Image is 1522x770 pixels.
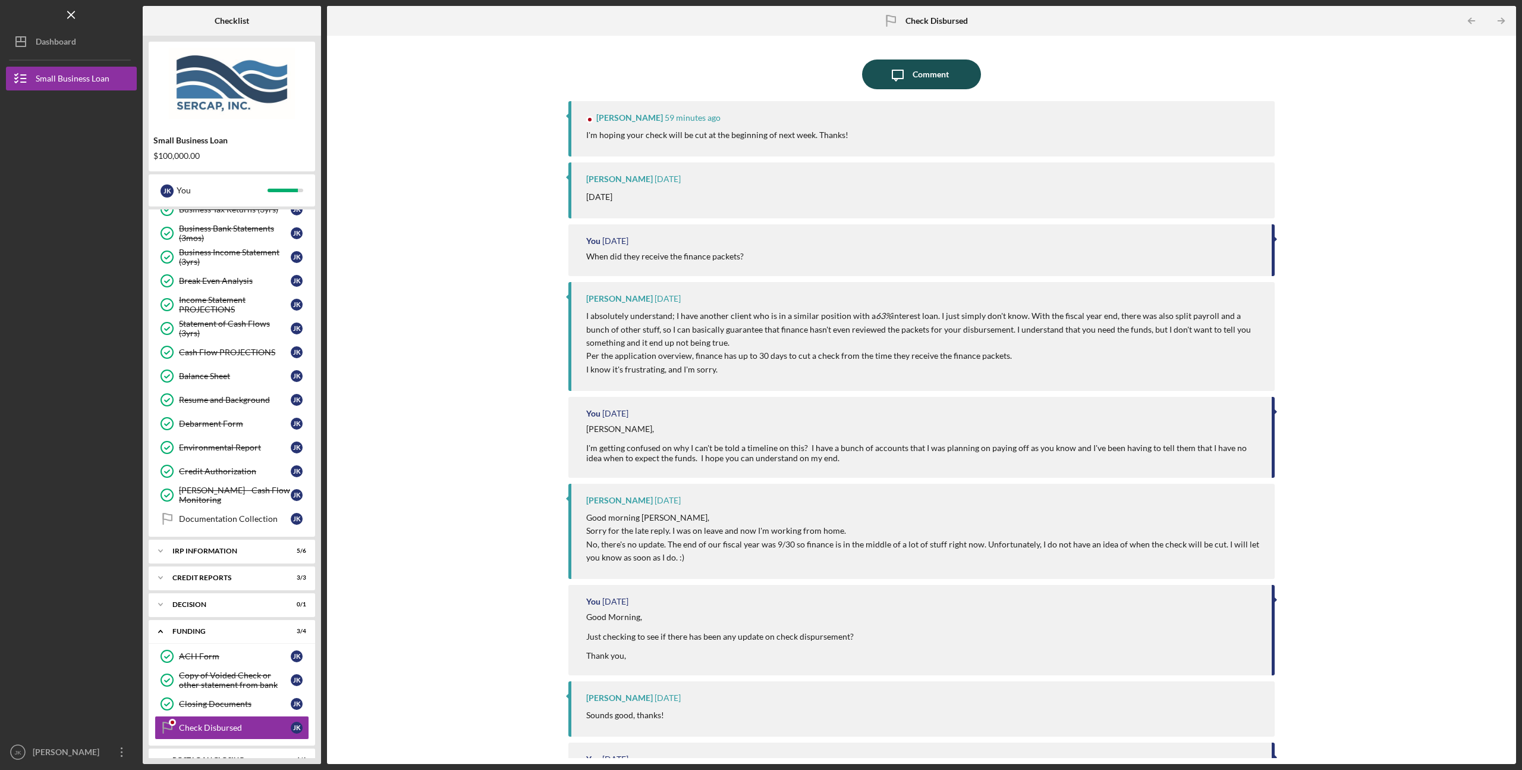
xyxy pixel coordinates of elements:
[586,252,744,261] div: When did they receive the finance packets?
[155,364,309,388] a: Balance SheetJK
[155,644,309,668] a: ACH FormJK
[36,67,109,93] div: Small Business Loan
[291,394,303,406] div: J K
[291,275,303,287] div: J K
[291,650,303,662] div: J K
[179,319,291,338] div: Statement of Cash Flows (3yrs)
[291,698,303,710] div: J K
[155,668,309,692] a: Copy of Voided Check or other statement from bankJK
[153,136,310,145] div: Small Business Loan
[291,418,303,430] div: J K
[155,198,309,221] a: Business Tax Returns (3yrs)JK
[586,190,612,204] p: [DATE]
[179,395,291,405] div: Resume and Background
[285,574,306,581] div: 3 / 3
[155,245,309,269] a: Business Income Statement (3yrs)JK
[179,514,291,524] div: Documentation Collection
[179,224,291,243] div: Business Bank Statements (3mos)
[179,699,291,709] div: Closing Documents
[172,601,276,608] div: Decision
[155,459,309,483] a: Credit AuthorizationJK
[285,601,306,608] div: 0 / 1
[179,205,291,214] div: Business Tax Returns (3yrs)
[172,547,276,555] div: IRP Information
[586,612,856,660] div: Good Morning, Just checking to see if there has been any update on check dispursement? Thank you,
[291,299,303,311] div: J K
[155,340,309,364] a: Cash Flow PROJECTIONSJK
[179,467,291,476] div: Credit Authorization
[862,60,981,89] button: Comment
[586,755,600,764] div: You
[14,749,21,756] text: JK
[291,323,303,334] div: J K
[602,236,628,246] time: 2025-10-08 13:44
[285,628,306,635] div: 3 / 4
[602,409,628,418] time: 2025-10-08 13:35
[291,251,303,263] div: J K
[161,184,174,198] div: J K
[586,349,1263,362] p: Per the application overview, finance has up to 30 days to cut a check from the time they receive...
[876,311,892,321] em: 63%
[291,227,303,239] div: J K
[6,30,137,54] button: Dashboard
[291,513,303,525] div: J K
[291,442,303,453] div: J K
[602,755,628,764] time: 2025-09-30 20:01
[586,363,1263,376] p: I know it's frustrating, and I'm sorry.
[155,293,309,317] a: Income Statement PROJECTIONSJK
[285,756,306,763] div: 1 / 6
[179,295,291,314] div: Income Statement PROJECTIONS
[30,740,107,767] div: [PERSON_NAME]
[179,486,291,505] div: [PERSON_NAME] - Cash Flow Monitoring
[215,16,249,26] b: Checklist
[6,67,137,90] button: Small Business Loan
[155,716,309,740] a: Check DisbursedJK
[172,628,276,635] div: Funding
[586,709,664,722] p: Sounds good, thanks!
[586,524,1263,537] p: Sorry for the late reply. I was on leave and now I'm working from home.
[665,113,721,123] time: 2025-10-15 18:11
[905,16,968,26] b: Check Disbursed
[155,412,309,436] a: Debarment FormJK
[586,309,1263,349] p: I absolutely understand; I have another client who is in a similar position with a interest loan....
[586,496,653,505] div: [PERSON_NAME]
[586,511,1263,524] p: Good morning [PERSON_NAME],
[155,317,309,340] a: Statement of Cash Flows (3yrs)JK
[155,388,309,412] a: Resume and BackgroundJK
[179,652,291,661] div: ACH Form
[155,436,309,459] a: Environmental ReportJK
[586,294,653,303] div: [PERSON_NAME]
[179,248,291,267] div: Business Income Statement (3yrs)
[655,496,681,505] time: 2025-10-08 13:33
[586,174,653,184] div: [PERSON_NAME]
[155,483,309,507] a: [PERSON_NAME] - Cash Flow MonitoringJK
[285,547,306,555] div: 5 / 6
[155,269,309,293] a: Break Even AnalysisJK
[153,151,310,161] div: $100,000.00
[179,371,291,381] div: Balance Sheet
[913,60,949,89] div: Comment
[291,370,303,382] div: J K
[586,693,653,703] div: [PERSON_NAME]
[596,113,663,123] div: [PERSON_NAME]
[179,348,291,357] div: Cash Flow PROJECTIONS
[586,129,848,142] p: I'm hoping your check will be cut at the beginning of next week. Thanks!
[291,674,303,686] div: J K
[655,174,681,184] time: 2025-10-08 13:44
[179,671,291,690] div: Copy of Voided Check or other statement from bank
[179,723,291,733] div: Check Disbursed
[655,693,681,703] time: 2025-10-01 12:37
[586,424,1260,462] div: [PERSON_NAME], I'm getting confused on why I can't be told a timeline on this? I have a bunch of ...
[655,294,681,303] time: 2025-10-08 13:41
[291,722,303,734] div: J K
[586,538,1263,565] p: No, there's no update. The end of our fiscal year was 9/30 so finance is in the middle of a lot o...
[586,236,600,246] div: You
[586,409,600,418] div: You
[179,443,291,452] div: Environmental Report
[172,756,276,763] div: POST LOAN CLOSING
[155,692,309,716] a: Closing DocumentsJK
[149,48,315,119] img: Product logo
[291,465,303,477] div: J K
